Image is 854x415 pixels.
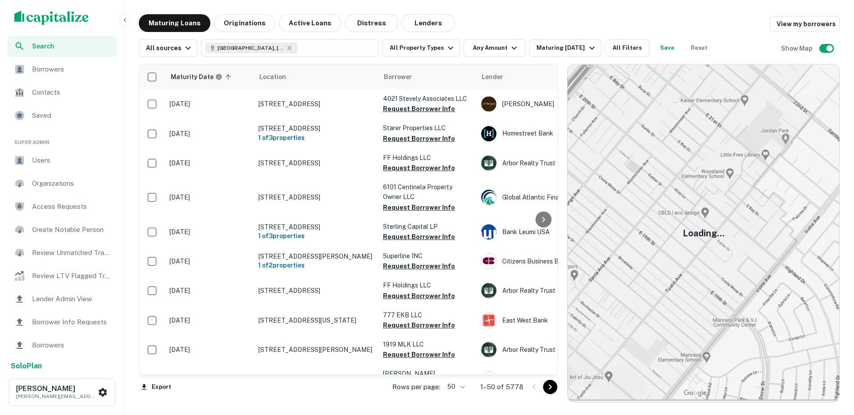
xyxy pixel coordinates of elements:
h6: [PERSON_NAME] [16,385,96,392]
button: Maturing [DATE] [529,39,601,57]
button: Originations [214,14,275,32]
img: picture [481,190,496,205]
button: Request Borrower Info [383,261,455,271]
p: [DATE] [169,256,250,266]
img: picture [481,283,496,298]
strong: Solo Plan [11,362,42,370]
a: Create Notable Person [7,219,117,240]
p: FF Holdings LLC [383,153,472,163]
p: Sterling Capital LP [383,222,472,231]
button: Request Borrower Info [383,231,455,242]
button: All Filters [605,39,649,57]
p: [STREET_ADDRESS] [258,287,374,295]
span: Borrowers [32,64,112,75]
button: Maturing Loans [139,14,210,32]
h6: 1 of 3 properties [258,231,374,241]
p: 6101 Centinela Property Owner LLC [383,182,472,202]
a: Search [7,36,117,57]
span: Maturity dates displayed may be estimated. Please contact the lender for the most accurate maturi... [170,72,234,82]
li: Super Admin [7,128,117,150]
img: picture [481,126,496,141]
span: Borrower Info Requests [32,317,112,327]
span: Location [259,72,298,82]
h6: Maturity Date [171,72,213,82]
button: [GEOGRAPHIC_DATA], [GEOGRAPHIC_DATA], [GEOGRAPHIC_DATA] [201,39,379,57]
button: Export [139,380,173,394]
button: Request Borrower Info [383,291,455,301]
img: map-placeholder.webp [568,64,839,402]
a: Borrower Info Requests [7,311,117,333]
span: Saved [32,110,112,121]
p: [DATE] [169,192,250,202]
p: Rows per page: [392,382,440,392]
p: [STREET_ADDRESS] [258,124,374,132]
div: Arbor Realty Trust [481,342,614,358]
button: Reset [685,39,713,57]
button: Request Borrower Info [383,202,455,213]
p: Starer Properties LLC [383,123,472,133]
div: Users [7,150,117,171]
div: Maturity dates displayed may be estimated. Please contact the lender for the most accurate maturi... [171,72,222,82]
span: Lender Admin View [32,294,112,304]
th: Borrower [379,64,476,89]
img: picture [481,313,496,328]
p: [DATE] [169,129,250,139]
button: Lenders [402,14,455,32]
p: [DATE] [169,345,250,355]
a: Contacts [7,82,117,103]
p: [PERSON_NAME] [383,369,472,379]
div: Organizations [7,173,117,194]
p: [STREET_ADDRESS][PERSON_NAME] [258,346,374,354]
p: 4021 Stevely Associates LLC [383,94,472,104]
p: [DATE] [169,315,250,325]
button: All sources [139,39,197,57]
span: Borrower [384,72,412,82]
span: Users [32,155,112,166]
img: picture [481,342,496,357]
div: Delawari Financial [481,371,614,387]
div: Arbor Realty Trust [481,283,614,299]
div: Bank Leumi USA [481,224,614,240]
button: Request Borrower Info [383,104,455,114]
p: 777 EKB LLC [383,310,472,320]
button: Request Borrower Info [383,133,455,144]
h6: 1 of 2 properties [258,260,374,270]
button: Distress [345,14,398,32]
div: Lender Admin View [7,288,117,310]
p: [STREET_ADDRESS] [258,159,374,167]
span: [GEOGRAPHIC_DATA], [GEOGRAPHIC_DATA], [GEOGRAPHIC_DATA] [218,44,284,52]
span: Access Requests [32,201,112,212]
span: Create Notable Person [32,224,112,235]
button: Save your search to get updates of matches that match your search criteria. [653,39,681,57]
div: Review LTV Flagged Transactions [7,265,117,287]
div: Arbor Realty Trust [481,155,614,171]
a: Saved [7,105,117,126]
p: [STREET_ADDRESS][PERSON_NAME] [258,252,374,260]
div: East West Bank [481,312,614,328]
th: Lender [476,64,619,89]
button: Request Borrower Info [383,320,455,331]
a: SoloPlan [11,361,42,371]
a: Review Unmatched Transactions [7,242,117,263]
div: [PERSON_NAME] [481,96,614,112]
button: Request Borrower Info [383,349,455,360]
p: [DATE] [169,158,250,168]
div: Homestreet Bank [481,126,614,142]
p: [STREET_ADDRESS] [258,223,374,231]
img: picture [481,96,496,112]
img: picture [481,156,496,171]
p: 1–50 of 5778 [480,382,524,392]
div: 50 [444,380,466,393]
div: Maturing [DATE] [536,43,597,53]
p: [STREET_ADDRESS] [258,193,374,201]
p: [STREET_ADDRESS][US_STATE] [258,316,374,324]
span: Organizations [32,178,112,189]
button: Go to next page [543,380,557,394]
p: FF Holdings LLC [383,280,472,290]
img: picture [481,372,496,387]
a: Access Requests [7,196,117,217]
